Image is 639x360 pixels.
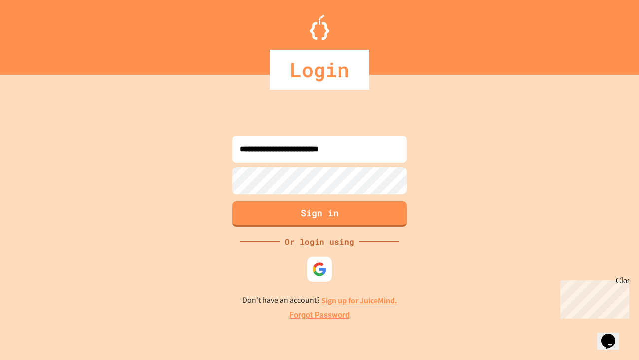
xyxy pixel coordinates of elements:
div: Chat with us now!Close [4,4,69,63]
div: Or login using [280,236,359,248]
button: Sign in [232,201,407,227]
img: Logo.svg [310,15,329,40]
iframe: chat widget [556,276,629,319]
a: Sign up for JuiceMind. [321,295,397,306]
iframe: chat widget [597,320,629,350]
a: Forgot Password [289,309,350,321]
p: Don't have an account? [242,294,397,307]
img: google-icon.svg [312,262,327,277]
div: Login [270,50,369,90]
